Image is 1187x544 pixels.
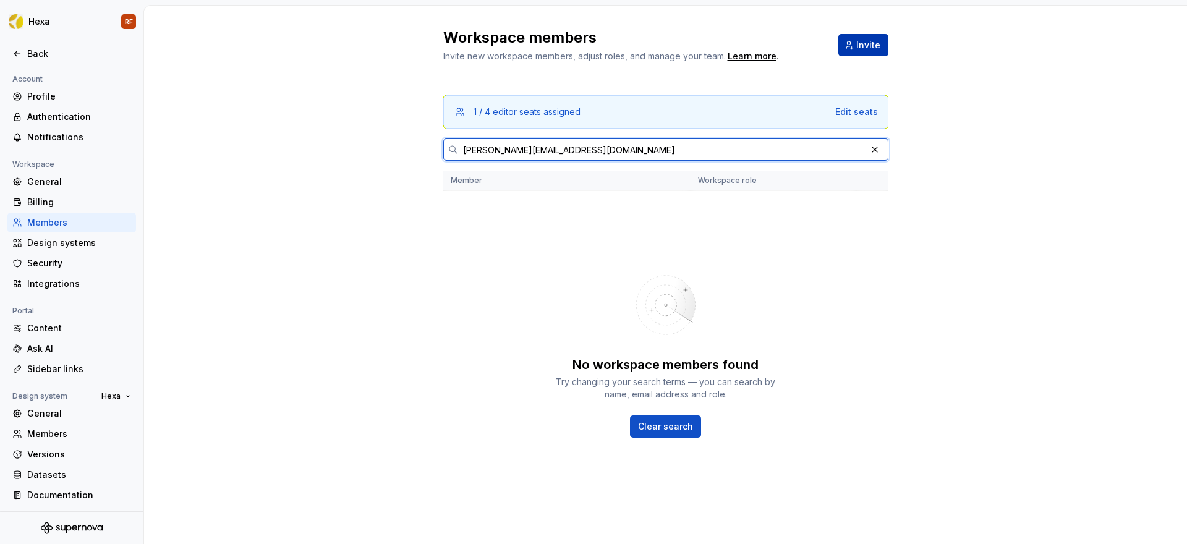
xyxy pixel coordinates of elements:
div: Notifications [27,131,131,143]
div: Members [27,428,131,440]
a: Notifications [7,127,136,147]
div: Design system [7,389,72,404]
div: Profile [27,90,131,103]
div: Content [27,322,131,334]
a: Members [7,424,136,444]
a: Security [7,253,136,273]
button: Invite [838,34,888,56]
a: Datasets [7,465,136,485]
span: Clear search [638,420,693,433]
a: Learn more [728,50,776,62]
button: HexaRF [2,8,141,35]
svg: Supernova Logo [41,522,103,534]
a: Authentication [7,107,136,127]
a: General [7,172,136,192]
h2: Workspace members [443,28,823,48]
a: General [7,404,136,423]
div: Documentation [27,489,131,501]
div: Hexa [28,15,50,28]
div: RF [125,17,133,27]
a: Profile [7,87,136,106]
a: Members [7,213,136,232]
a: Versions [7,444,136,464]
a: Sidebar links [7,359,136,379]
div: Versions [27,448,131,461]
div: Security [27,257,131,270]
img: a56d5fbf-f8ab-4a39-9705-6fc7187585ab.png [9,14,23,29]
a: Integrations [7,274,136,294]
div: Ask AI [27,342,131,355]
a: Ask AI [7,339,136,359]
a: Documentation [7,485,136,505]
span: . [726,52,778,61]
div: Workspace [7,157,59,172]
div: Try changing your search terms — you can search by name, email address and role. [555,376,777,401]
div: Back [27,48,131,60]
a: Back [7,44,136,64]
div: Authentication [27,111,131,123]
div: General [27,407,131,420]
span: Hexa [101,391,121,401]
div: Members [27,216,131,229]
a: Design systems [7,233,136,253]
div: 1 / 4 editor seats assigned [474,106,581,118]
div: Integrations [27,278,131,290]
div: Account [7,72,48,87]
div: No workspace members found [572,356,759,373]
span: Invite new workspace members, adjust roles, and manage your team. [443,51,726,61]
button: Clear search [630,415,701,438]
div: Design systems [27,237,131,249]
div: Portal [7,304,39,318]
a: Billing [7,192,136,212]
input: Search in workspace members... [458,138,866,161]
div: Sidebar links [27,363,131,375]
th: Workspace role [691,171,856,191]
th: Member [443,171,691,191]
span: Invite [856,39,880,51]
a: Content [7,318,136,338]
div: Billing [27,196,131,208]
div: Datasets [27,469,131,481]
button: Edit seats [835,106,878,118]
div: General [27,176,131,188]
